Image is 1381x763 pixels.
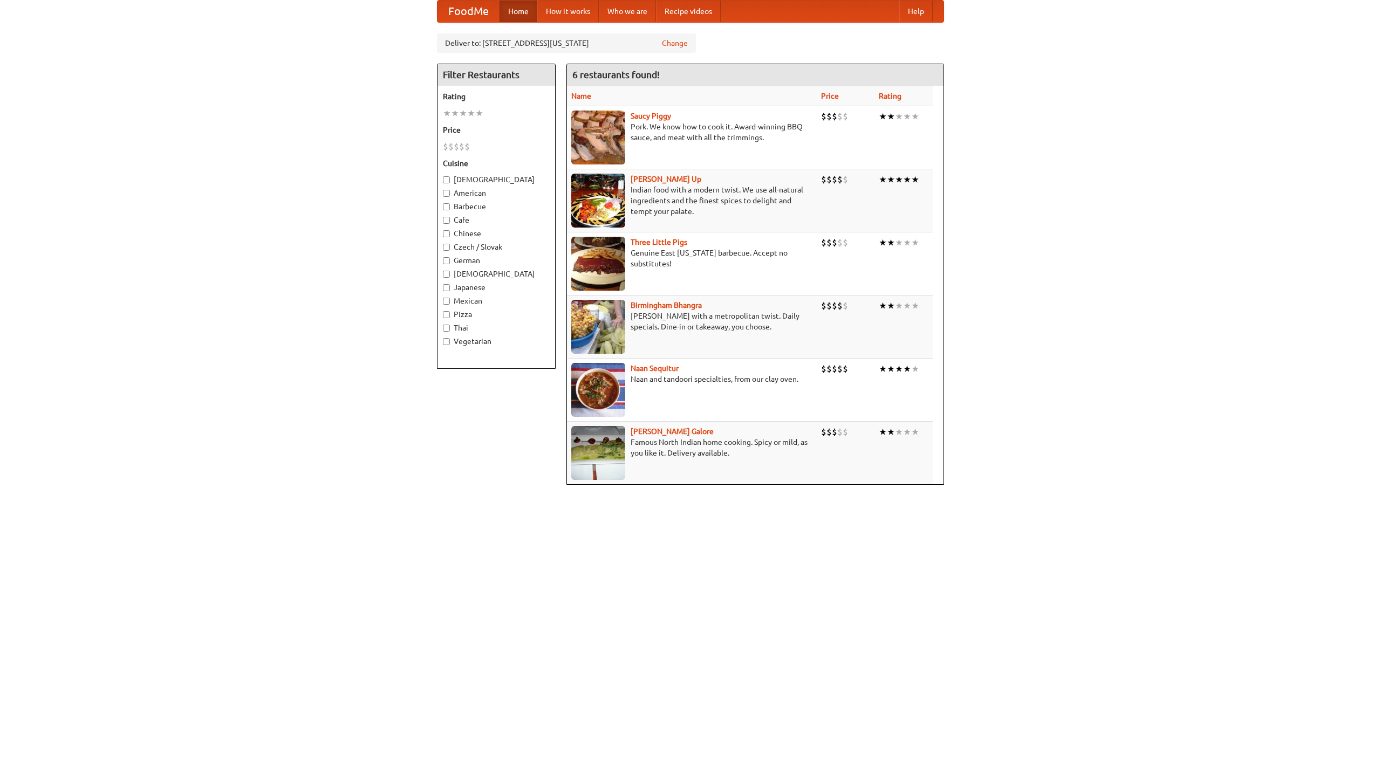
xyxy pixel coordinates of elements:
[631,238,687,246] a: Three Little Pigs
[887,300,895,312] li: ★
[443,188,550,198] label: American
[631,112,671,120] a: Saucy Piggy
[443,325,450,332] input: Thai
[895,111,903,122] li: ★
[443,190,450,197] input: American
[837,426,843,438] li: $
[887,111,895,122] li: ★
[826,237,832,249] li: $
[821,174,826,185] li: $
[443,282,550,293] label: Japanese
[443,311,450,318] input: Pizza
[459,107,467,119] li: ★
[571,174,625,228] img: curryup.jpg
[826,363,832,375] li: $
[571,184,812,217] p: Indian food with a modern twist. We use all-natural ingredients and the finest spices to delight ...
[821,363,826,375] li: $
[443,271,450,278] input: [DEMOGRAPHIC_DATA]
[903,174,911,185] li: ★
[832,111,837,122] li: $
[911,111,919,122] li: ★
[443,338,450,345] input: Vegetarian
[443,336,550,347] label: Vegetarian
[895,300,903,312] li: ★
[911,174,919,185] li: ★
[826,300,832,312] li: $
[631,427,714,436] a: [PERSON_NAME] Galore
[826,426,832,438] li: $
[571,363,625,417] img: naansequitur.jpg
[475,107,483,119] li: ★
[843,426,848,438] li: $
[599,1,656,22] a: Who we are
[821,111,826,122] li: $
[911,300,919,312] li: ★
[879,426,887,438] li: ★
[571,437,812,458] p: Famous North Indian home cooking. Spicy or mild, as you like it. Delivery available.
[443,174,550,185] label: [DEMOGRAPHIC_DATA]
[879,237,887,249] li: ★
[571,92,591,100] a: Name
[443,255,550,266] label: German
[821,237,826,249] li: $
[903,111,911,122] li: ★
[443,125,550,135] h5: Price
[837,111,843,122] li: $
[911,426,919,438] li: ★
[571,300,625,354] img: bhangra.jpg
[837,363,843,375] li: $
[631,364,679,373] a: Naan Sequitur
[895,237,903,249] li: ★
[843,174,848,185] li: $
[443,298,450,305] input: Mexican
[895,363,903,375] li: ★
[464,141,470,153] li: $
[467,107,475,119] li: ★
[443,257,450,264] input: German
[656,1,721,22] a: Recipe videos
[832,237,837,249] li: $
[887,426,895,438] li: ★
[443,244,450,251] input: Czech / Slovak
[454,141,459,153] li: $
[443,141,448,153] li: $
[826,174,832,185] li: $
[443,203,450,210] input: Barbecue
[879,111,887,122] li: ★
[662,38,688,49] a: Change
[443,91,550,102] h5: Rating
[571,111,625,164] img: saucy.jpg
[443,201,550,212] label: Barbecue
[837,237,843,249] li: $
[879,92,901,100] a: Rating
[826,111,832,122] li: $
[571,426,625,480] img: currygalore.jpg
[887,363,895,375] li: ★
[832,174,837,185] li: $
[437,1,500,22] a: FoodMe
[887,174,895,185] li: ★
[443,242,550,252] label: Czech / Slovak
[571,248,812,269] p: Genuine East [US_STATE] barbecue. Accept no substitutes!
[631,301,702,310] b: Birmingham Bhangra
[895,426,903,438] li: ★
[903,237,911,249] li: ★
[572,70,660,80] ng-pluralize: 6 restaurants found!
[837,300,843,312] li: $
[821,300,826,312] li: $
[443,295,550,306] label: Mexican
[843,237,848,249] li: $
[821,92,839,100] a: Price
[443,107,451,119] li: ★
[911,363,919,375] li: ★
[821,426,826,438] li: $
[443,217,450,224] input: Cafe
[879,363,887,375] li: ★
[899,1,933,22] a: Help
[879,174,887,185] li: ★
[879,300,887,312] li: ★
[459,141,464,153] li: $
